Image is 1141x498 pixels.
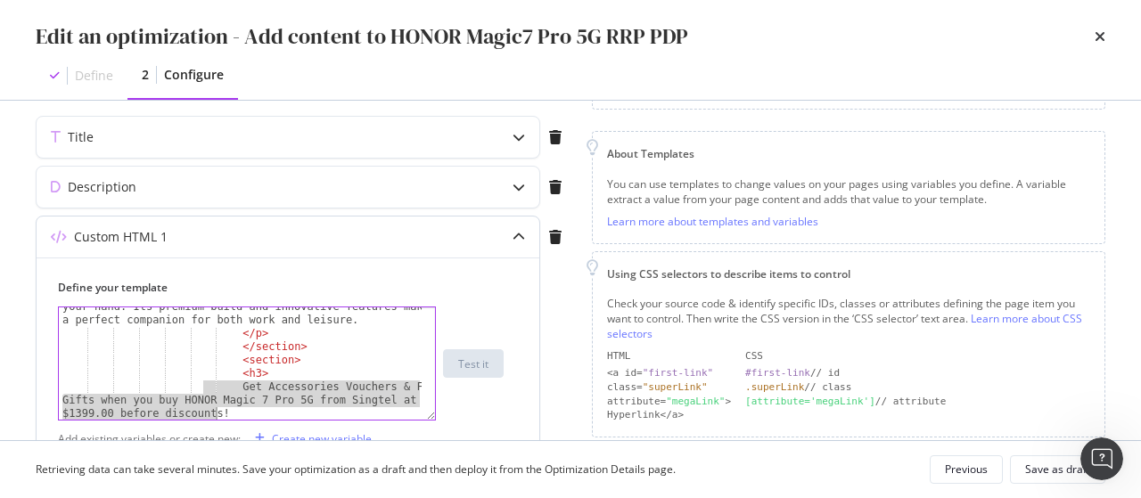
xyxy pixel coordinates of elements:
button: Test it [443,349,504,378]
div: "superLink" [643,381,708,393]
div: Check your source code & identify specific IDs, classes or attributes defining the page item you ... [607,296,1090,341]
div: Retrieving data can take several minutes. Save your optimization as a draft and then deploy it fr... [36,461,676,477]
div: Title [68,128,94,146]
div: Save as draft [1025,461,1090,477]
div: Test it [458,356,488,371]
div: "first-link" [643,367,713,379]
div: Add existing variables or create new: [58,431,241,446]
div: #first-link [745,367,810,379]
div: // attribute [745,395,1090,409]
div: HTML [607,349,731,363]
a: Learn more about templates and variables [607,214,818,229]
div: class= [607,380,731,395]
button: Save as draft [1010,455,1105,484]
div: attribute= > [607,395,731,409]
div: [attribute='megaLink'] [745,396,875,407]
div: .superLink [745,381,804,393]
div: Description [68,178,136,196]
button: Previous [930,455,1003,484]
div: Edit an optimization - Add content to HONOR Magic7 Pro 5G RRP PDP [36,21,688,52]
div: times [1095,21,1105,52]
div: "megaLink" [666,396,725,407]
a: Learn more about CSS selectors [607,311,1082,341]
iframe: Intercom live chat [1080,437,1123,480]
div: Custom HTML 1 [74,228,168,246]
div: <a id= [607,366,731,380]
label: Define your template [58,280,504,295]
div: About Templates [607,146,1090,161]
div: // class [745,380,1090,395]
div: 2 [142,66,149,84]
div: CSS [745,349,1090,363]
div: Configure [164,66,224,84]
button: Create new variable [248,424,372,453]
div: Define [75,67,113,85]
div: Using CSS selectors to describe items to control [607,266,1090,282]
div: // id [745,366,1090,380]
div: Create new variable [272,431,372,446]
div: Hyperlink</a> [607,408,731,422]
div: You can use templates to change values on your pages using variables you define. A variable extra... [607,176,1090,207]
div: Previous [945,461,988,477]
